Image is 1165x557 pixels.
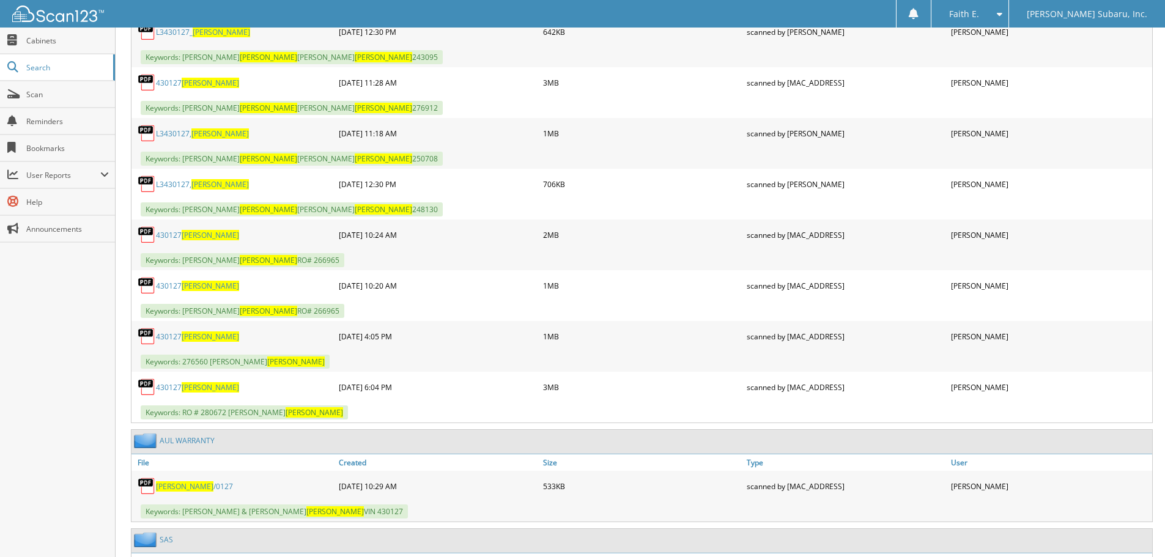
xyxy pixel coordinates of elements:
[26,143,109,153] span: Bookmarks
[355,52,412,62] span: [PERSON_NAME]
[540,454,744,471] a: Size
[138,73,156,92] img: PDF.png
[26,116,109,127] span: Reminders
[138,226,156,244] img: PDF.png
[26,62,107,73] span: Search
[156,128,249,139] a: L3430127,[PERSON_NAME]
[240,153,297,164] span: [PERSON_NAME]
[141,504,408,518] span: Keywords: [PERSON_NAME] & [PERSON_NAME] VIN 430127
[141,202,443,216] span: Keywords: [PERSON_NAME] [PERSON_NAME] 248130
[336,70,540,95] div: [DATE] 11:28 AM
[134,433,160,448] img: folder2.png
[744,121,948,146] div: scanned by [PERSON_NAME]
[138,23,156,41] img: PDF.png
[336,273,540,298] div: [DATE] 10:20 AM
[182,78,239,88] span: [PERSON_NAME]
[240,52,297,62] span: [PERSON_NAME]
[156,281,239,291] a: 430127[PERSON_NAME]
[182,331,239,342] span: [PERSON_NAME]
[336,223,540,247] div: [DATE] 10:24 AM
[744,454,948,471] a: Type
[134,532,160,547] img: folder2.png
[267,356,325,367] span: [PERSON_NAME]
[182,230,239,240] span: [PERSON_NAME]
[26,89,109,100] span: Scan
[141,50,443,64] span: Keywords: [PERSON_NAME] [PERSON_NAME] 243095
[540,474,744,498] div: 533KB
[948,454,1152,471] a: User
[138,327,156,345] img: PDF.png
[336,20,540,44] div: [DATE] 12:30 PM
[948,223,1152,247] div: [PERSON_NAME]
[240,204,297,215] span: [PERSON_NAME]
[540,273,744,298] div: 1MB
[26,197,109,207] span: Help
[141,405,348,419] span: Keywords: RO # 280672 [PERSON_NAME]
[141,253,344,267] span: Keywords: [PERSON_NAME] RO# 266965
[286,407,343,418] span: [PERSON_NAME]
[26,35,109,46] span: Cabinets
[191,179,249,190] span: [PERSON_NAME]
[355,103,412,113] span: [PERSON_NAME]
[1027,10,1147,18] span: [PERSON_NAME] Subaru, Inc.
[744,273,948,298] div: scanned by [MAC_ADDRESS]
[156,78,239,88] a: 430127[PERSON_NAME]
[138,175,156,193] img: PDF.png
[744,172,948,196] div: scanned by [PERSON_NAME]
[948,474,1152,498] div: [PERSON_NAME]
[948,70,1152,95] div: [PERSON_NAME]
[240,255,297,265] span: [PERSON_NAME]
[141,304,344,318] span: Keywords: [PERSON_NAME] RO# 266965
[744,375,948,399] div: scanned by [MAC_ADDRESS]
[540,223,744,247] div: 2MB
[156,179,249,190] a: L3430127,[PERSON_NAME]
[540,121,744,146] div: 1MB
[355,204,412,215] span: [PERSON_NAME]
[26,170,100,180] span: User Reports
[141,101,443,115] span: Keywords: [PERSON_NAME] [PERSON_NAME] 276912
[138,477,156,495] img: PDF.png
[138,276,156,295] img: PDF.png
[1104,498,1165,557] iframe: Chat Widget
[948,375,1152,399] div: [PERSON_NAME]
[336,375,540,399] div: [DATE] 6:04 PM
[540,324,744,349] div: 1MB
[182,382,239,393] span: [PERSON_NAME]
[156,481,233,492] a: [PERSON_NAME]/0127
[156,230,239,240] a: 430127[PERSON_NAME]
[336,474,540,498] div: [DATE] 10:29 AM
[744,70,948,95] div: scanned by [MAC_ADDRESS]
[193,27,250,37] span: [PERSON_NAME]
[355,153,412,164] span: [PERSON_NAME]
[948,273,1152,298] div: [PERSON_NAME]
[240,103,297,113] span: [PERSON_NAME]
[156,331,239,342] a: 430127[PERSON_NAME]
[540,70,744,95] div: 3MB
[744,324,948,349] div: scanned by [MAC_ADDRESS]
[26,224,109,234] span: Announcements
[156,27,250,37] a: L3430127_[PERSON_NAME]
[744,223,948,247] div: scanned by [MAC_ADDRESS]
[191,128,249,139] span: [PERSON_NAME]
[240,306,297,316] span: [PERSON_NAME]
[156,481,213,492] span: [PERSON_NAME]
[948,121,1152,146] div: [PERSON_NAME]
[138,378,156,396] img: PDF.png
[182,281,239,291] span: [PERSON_NAME]
[336,121,540,146] div: [DATE] 11:18 AM
[160,435,215,446] a: AUL WARRANTY
[306,506,364,517] span: [PERSON_NAME]
[12,6,104,22] img: scan123-logo-white.svg
[141,355,330,369] span: Keywords: 276560 [PERSON_NAME]
[336,324,540,349] div: [DATE] 4:05 PM
[540,375,744,399] div: 3MB
[948,324,1152,349] div: [PERSON_NAME]
[131,454,336,471] a: File
[540,172,744,196] div: 706KB
[156,382,239,393] a: 430127[PERSON_NAME]
[948,20,1152,44] div: [PERSON_NAME]
[336,172,540,196] div: [DATE] 12:30 PM
[138,124,156,142] img: PDF.png
[540,20,744,44] div: 642KB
